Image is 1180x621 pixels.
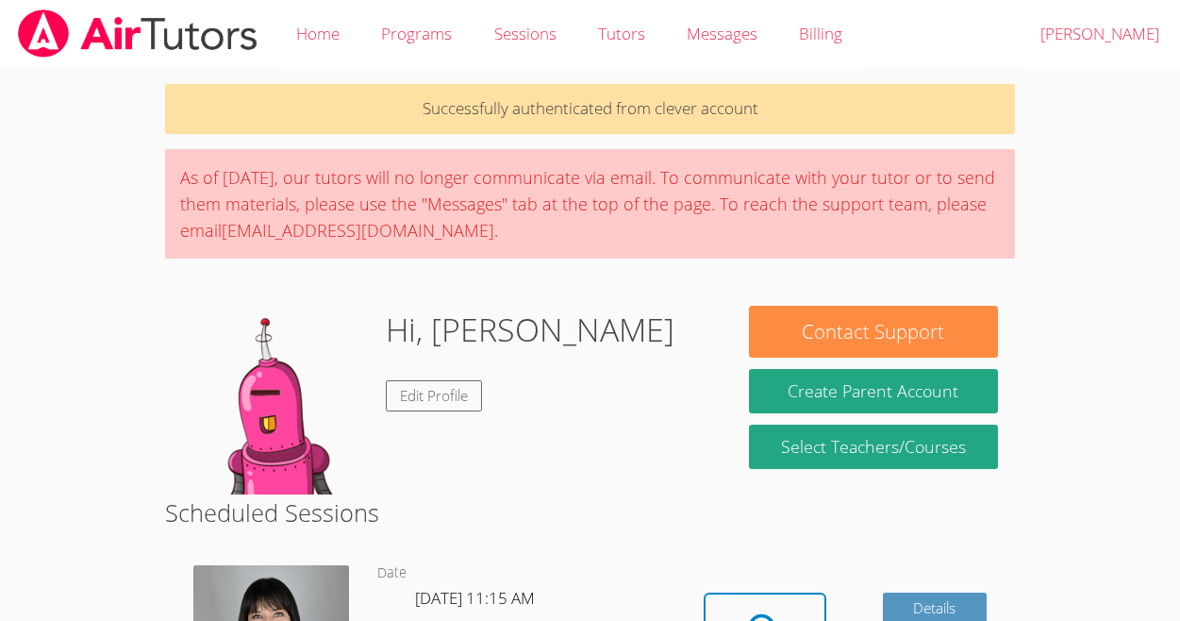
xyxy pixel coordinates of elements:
[377,562,407,585] dt: Date
[16,9,259,58] img: airtutors_banner-c4298cdbf04f3fff15de1276eac7730deb9818008684d7c2e4769d2f7ddbe033.png
[165,495,1015,530] h2: Scheduled Sessions
[386,380,482,411] a: Edit Profile
[386,306,674,354] h1: Hi, [PERSON_NAME]
[749,425,998,469] a: Select Teachers/Courses
[165,149,1015,259] div: As of [DATE], our tutors will no longer communicate via email. To communicate with your tutor or ...
[749,369,998,413] button: Create Parent Account
[687,23,757,44] span: Messages
[415,587,535,609] span: [DATE] 11:15 AM
[749,306,998,358] button: Contact Support
[182,306,371,495] img: default.png
[165,84,1015,134] p: Successfully authenticated from clever account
